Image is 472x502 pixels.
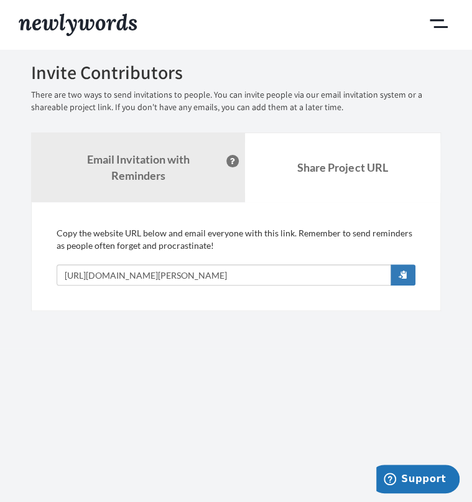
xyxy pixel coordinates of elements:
[87,152,190,182] strong: Email Invitation with Reminders
[31,89,441,114] p: There are two ways to send invitations to people. You can invite people via our email invitation ...
[31,62,441,83] h2: Invite Contributors
[297,160,387,174] b: Share Project URL
[19,14,137,36] img: Newlywords logo
[376,465,460,496] iframe: Opens a widget where you can chat to one of our agents
[57,227,415,286] div: Copy the website URL below and email everyone with this link. Remember to send reminders as peopl...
